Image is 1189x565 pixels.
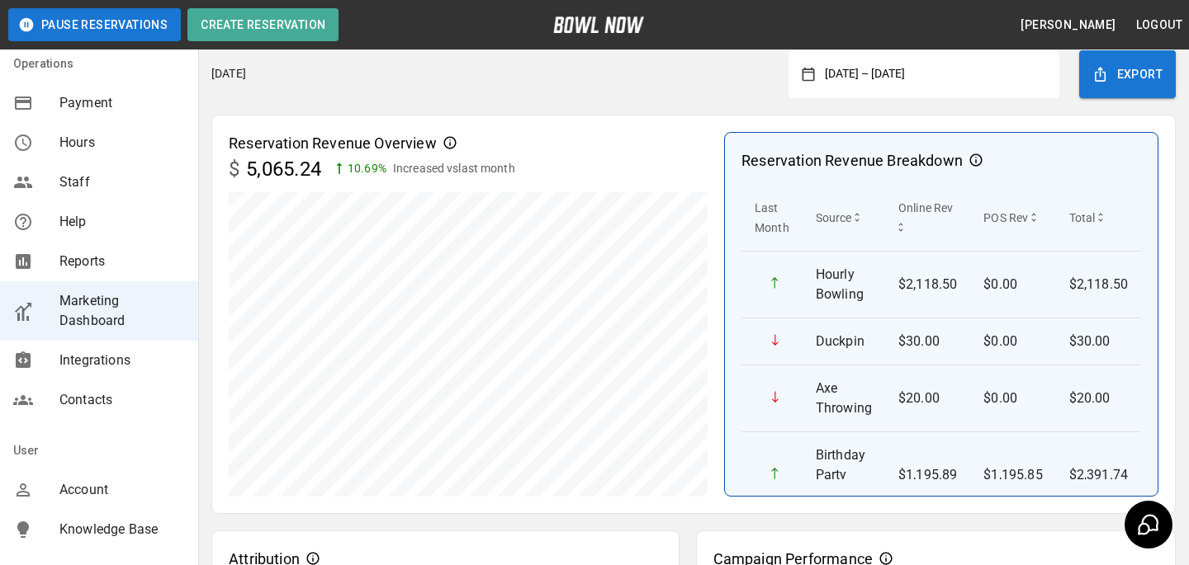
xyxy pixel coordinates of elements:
[983,388,1042,408] p: $0.00
[443,136,457,149] svg: Reservation Revenue Overview
[59,212,185,232] span: Help
[885,185,970,252] th: Online Rev
[246,154,321,184] p: 5,065.24
[1130,10,1189,40] button: Logout
[741,149,963,172] p: Reservation Revenue Breakdown
[983,465,1042,485] p: $1,195.85
[59,351,185,370] span: Integrations
[898,332,957,351] p: $30.00
[59,390,185,410] span: Contacts
[816,265,872,304] p: Hourly Bowling
[969,153,983,167] svg: Reservation Revenue Breakdown
[1079,50,1176,98] button: Export
[59,480,185,500] span: Account
[898,388,957,408] p: $20.00
[816,445,872,505] p: Birthday Party Package
[229,132,437,154] p: Reservation Revenue Overview
[816,379,872,418] p: Axe Throwing
[59,252,185,271] span: Reports
[553,16,644,33] img: logo
[59,520,185,539] span: Knowledge Base
[8,8,181,41] button: Pause Reservations
[970,185,1055,252] th: POS Rev
[983,332,1042,351] p: $0.00
[229,154,239,184] p: $
[1069,332,1128,351] p: $30.00
[803,185,885,252] th: Source
[1069,275,1128,294] p: $2,118.50
[898,465,957,485] p: $1,195.89
[59,93,185,113] span: Payment
[741,185,803,252] th: Last Month
[1069,465,1128,485] p: $2,391.74
[1069,388,1128,408] p: $20.00
[815,59,1046,89] button: [DATE] – [DATE]
[306,552,320,565] svg: Attribution
[898,275,957,294] p: $2,118.50
[187,8,339,41] button: Create Reservation
[1056,185,1141,252] th: Total
[983,275,1042,294] p: $0.00
[816,332,872,351] p: Duckpin
[211,65,246,82] p: [DATE]
[879,552,893,565] svg: Campaign Performance
[1014,10,1122,40] button: [PERSON_NAME]
[348,160,386,177] p: 10.69 %
[59,291,185,331] span: Marketing Dashboard
[59,133,185,153] span: Hours
[59,172,185,192] span: Staff
[393,160,515,177] p: Increased vs last month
